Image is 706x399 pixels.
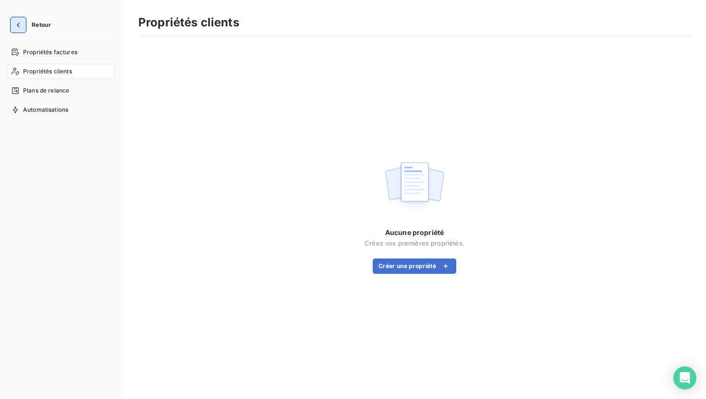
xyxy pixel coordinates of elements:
[23,106,68,114] span: Automatisations
[138,14,239,31] h3: Propriétés clients
[23,48,77,57] span: Propriétés factures
[385,228,444,237] span: Aucune propriété
[673,366,696,389] div: Open Intercom Messenger
[384,157,445,216] img: empty state
[8,83,115,98] a: Plans de relance
[8,45,115,60] a: Propriétés factures
[8,102,115,117] a: Automatisations
[23,67,72,76] span: Propriétés clients
[23,86,69,95] span: Plans de relance
[8,17,59,33] button: Retour
[8,64,115,79] a: Propriétés clients
[373,258,456,274] button: Créer une propriété
[365,239,464,247] span: Créez vos premières propriétés.
[32,22,51,28] span: Retour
